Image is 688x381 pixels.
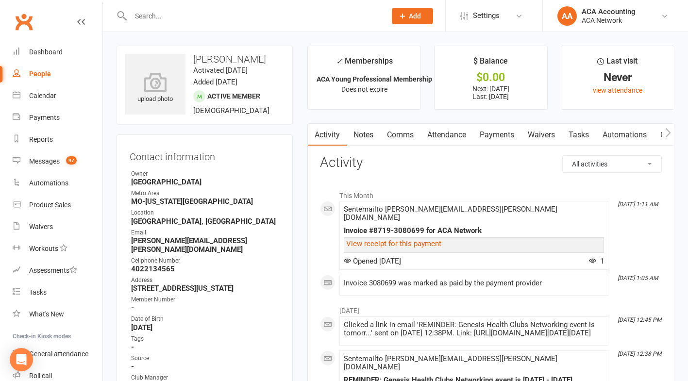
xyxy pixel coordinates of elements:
a: Calendar [13,85,102,107]
a: Tasks [562,124,596,146]
div: Owner [131,169,280,179]
div: Messages [29,157,60,165]
a: Waivers [521,124,562,146]
p: Next: [DATE] Last: [DATE] [443,85,538,100]
div: $0.00 [443,72,538,83]
div: Metro Area [131,189,280,198]
div: Product Sales [29,201,71,209]
a: Automations [596,124,654,146]
strong: ACA Young Professional Membership [317,75,432,83]
div: Payments [29,114,60,121]
a: Tasks [13,282,102,303]
div: What's New [29,310,64,318]
a: Attendance [420,124,473,146]
time: Added [DATE] [193,78,237,86]
strong: [GEOGRAPHIC_DATA], [GEOGRAPHIC_DATA] [131,217,280,226]
strong: [DATE] [131,323,280,332]
div: AA [557,6,577,26]
a: Payments [13,107,102,129]
span: Active member [207,92,260,100]
span: 97 [66,156,77,165]
a: View receipt for this payment [346,239,441,248]
a: Workouts [13,238,102,260]
div: Automations [29,179,68,187]
div: Open Intercom Messenger [10,348,33,371]
time: Activated [DATE] [193,66,248,75]
div: Clicked a link in email 'REMINDER: Genesis Health Clubs Networking event is tomorr...' sent on [D... [344,321,604,337]
a: Payments [473,124,521,146]
span: Opened [DATE] [344,257,401,265]
div: Workouts [29,245,58,252]
div: Never [570,72,665,83]
a: Assessments [13,260,102,282]
li: [DATE] [320,300,662,316]
i: [DATE] 1:05 AM [618,275,658,282]
div: Tags [131,334,280,344]
span: Does not expire [341,85,387,93]
input: Search... [128,9,379,23]
div: Assessments [29,266,77,274]
div: Invoice 3080699 was marked as paid by the payment provider [344,279,604,287]
span: Settings [473,5,500,27]
span: Add [409,12,421,20]
h3: [PERSON_NAME] [125,54,285,65]
div: Memberships [336,55,393,73]
div: Last visit [597,55,638,72]
div: Invoice #8719-3080699 for ACA Network [344,227,604,235]
span: 1 [589,257,604,265]
strong: 4022134565 [131,265,280,273]
div: Date of Birth [131,315,280,324]
div: Calendar [29,92,56,99]
strong: [STREET_ADDRESS][US_STATE] [131,284,280,293]
strong: - [131,343,280,351]
div: Source [131,354,280,363]
div: Cellphone Number [131,256,280,265]
i: ✓ [336,57,342,66]
strong: - [131,303,280,312]
a: Automations [13,172,102,194]
div: Reports [29,135,53,143]
div: upload photo [125,72,185,104]
strong: [PERSON_NAME][EMAIL_ADDRESS][PERSON_NAME][DOMAIN_NAME] [131,236,280,254]
div: ACA Accounting [582,7,636,16]
div: Tasks [29,288,47,296]
a: Dashboard [13,41,102,63]
i: [DATE] 12:45 PM [618,316,661,323]
a: General attendance kiosk mode [13,343,102,365]
div: Dashboard [29,48,63,56]
a: Waivers [13,216,102,238]
i: [DATE] 12:38 PM [618,350,661,357]
i: [DATE] 1:11 AM [618,201,658,208]
a: Product Sales [13,194,102,216]
a: What's New [13,303,102,325]
h3: Contact information [130,148,280,162]
div: Address [131,276,280,285]
div: General attendance [29,350,88,358]
li: This Month [320,185,662,201]
a: Activity [308,124,347,146]
a: Comms [380,124,420,146]
span: Sent email to [PERSON_NAME][EMAIL_ADDRESS][PERSON_NAME][DOMAIN_NAME] [344,205,557,222]
span: Sent email to [PERSON_NAME][EMAIL_ADDRESS][PERSON_NAME][DOMAIN_NAME] [344,354,557,371]
strong: - [131,362,280,371]
a: Clubworx [12,10,36,34]
a: People [13,63,102,85]
a: Notes [347,124,380,146]
div: $ Balance [473,55,508,72]
a: view attendance [593,86,642,94]
div: Member Number [131,295,280,304]
h3: Activity [320,155,662,170]
div: ACA Network [582,16,636,25]
div: Email [131,228,280,237]
span: [DEMOGRAPHIC_DATA] [193,106,269,115]
strong: [GEOGRAPHIC_DATA] [131,178,280,186]
strong: MO-[US_STATE][GEOGRAPHIC_DATA] [131,197,280,206]
div: Waivers [29,223,53,231]
div: Roll call [29,372,52,380]
button: Add [392,8,433,24]
div: Location [131,208,280,217]
a: Messages 97 [13,150,102,172]
div: People [29,70,51,78]
a: Reports [13,129,102,150]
